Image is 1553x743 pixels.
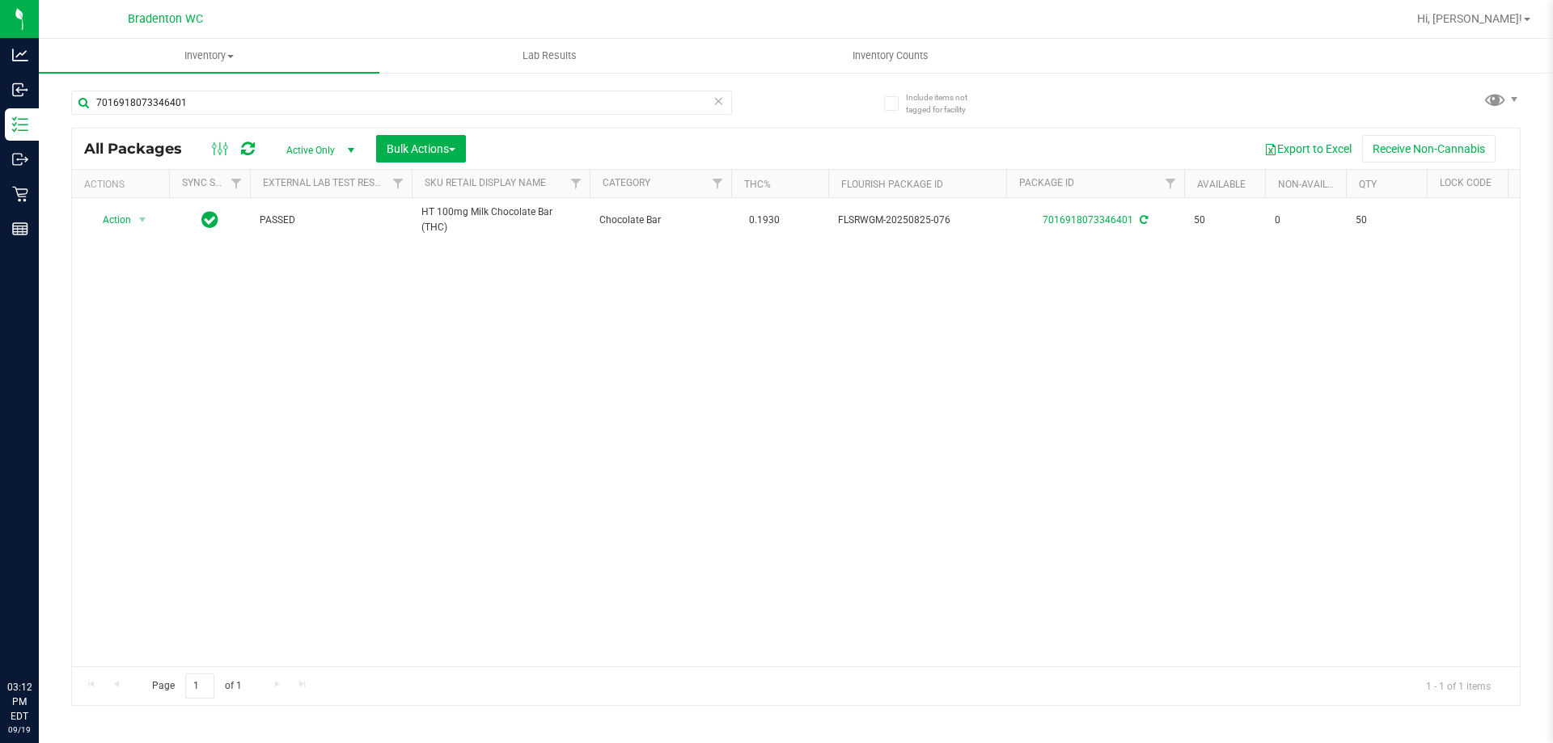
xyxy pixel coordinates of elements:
a: Sku Retail Display Name [425,177,546,188]
span: 1 - 1 of 1 items [1413,673,1504,698]
div: Actions [84,179,163,190]
iframe: Resource center [16,614,65,662]
span: select [133,209,153,231]
inline-svg: Analytics [12,47,28,63]
button: Bulk Actions [376,135,466,163]
span: All Packages [84,140,198,158]
span: 50 [1356,213,1417,228]
span: Page of 1 [138,673,255,699]
a: Category [603,177,650,188]
span: Hi, [PERSON_NAME]! [1417,12,1522,25]
inline-svg: Reports [12,221,28,237]
span: Action [88,209,132,231]
span: Clear [713,91,724,112]
a: Flourish Package ID [841,179,943,190]
a: Filter [223,170,250,197]
a: Sync Status [182,177,244,188]
span: Bulk Actions [387,142,455,155]
a: THC% [744,179,771,190]
a: Inventory Counts [720,39,1060,73]
a: Filter [1157,170,1184,197]
span: PASSED [260,213,402,228]
span: Inventory [39,49,379,63]
a: Non-Available [1278,179,1350,190]
inline-svg: Outbound [12,151,28,167]
p: 03:12 PM EDT [7,680,32,724]
span: 0.1930 [741,209,788,232]
span: 0 [1275,213,1336,228]
inline-svg: Retail [12,186,28,202]
button: Receive Non-Cannabis [1362,135,1496,163]
a: Available [1197,179,1246,190]
p: 09/19 [7,724,32,736]
a: Lock Code [1440,177,1492,188]
span: Include items not tagged for facility [906,91,987,116]
span: 50 [1194,213,1255,228]
a: Filter [385,170,412,197]
span: Lab Results [501,49,599,63]
span: Inventory Counts [831,49,950,63]
a: Package ID [1019,177,1074,188]
span: In Sync [201,209,218,231]
span: HT 100mg Milk Chocolate Bar (THC) [421,205,580,235]
a: Filter [563,170,590,197]
input: Search Package ID, Item Name, SKU, Lot or Part Number... [71,91,732,115]
span: Sync from Compliance System [1137,214,1148,226]
inline-svg: Inventory [12,116,28,133]
a: 7016918073346401 [1043,214,1133,226]
a: External Lab Test Result [263,177,390,188]
inline-svg: Inbound [12,82,28,98]
a: Qty [1359,179,1377,190]
span: FLSRWGM-20250825-076 [838,213,997,228]
span: Chocolate Bar [599,213,721,228]
a: Inventory [39,39,379,73]
span: Bradenton WC [128,12,203,26]
a: Lab Results [379,39,720,73]
a: Filter [705,170,731,197]
input: 1 [185,673,214,699]
button: Export to Excel [1254,135,1362,163]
